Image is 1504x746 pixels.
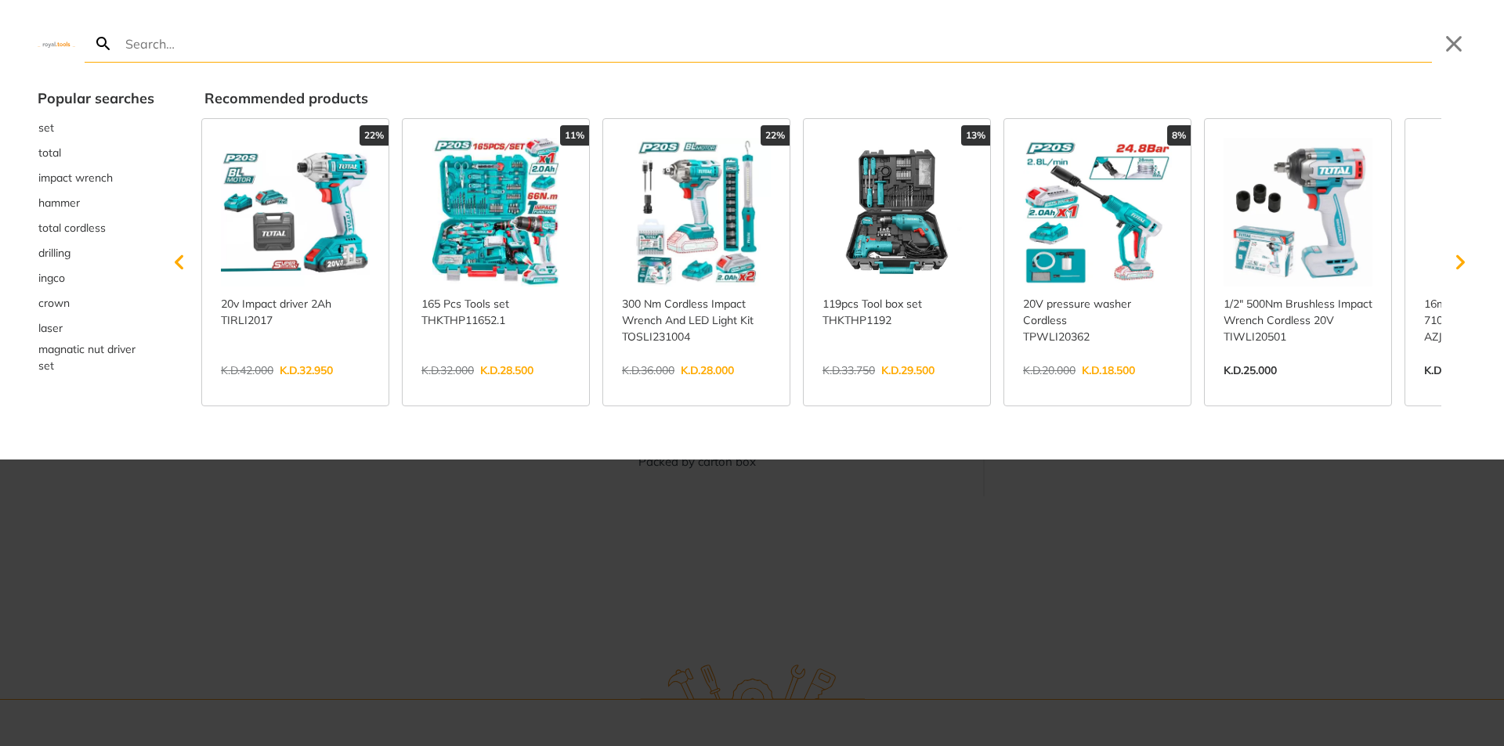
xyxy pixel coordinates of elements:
[38,315,154,341] button: Select suggestion: laser
[38,165,154,190] button: Select suggestion: impact wrench
[38,290,154,315] button: Select suggestion: crown
[38,115,154,140] button: Select suggestion: set
[38,341,154,375] div: Suggestion: magnatic nut driver set
[38,115,154,140] div: Suggestion: set
[761,125,790,146] div: 22%
[204,88,1466,109] div: Recommended products
[38,341,154,374] span: magnatic nut driver set
[38,220,106,236] span: total cordless
[38,190,154,215] button: Select suggestion: hammer
[38,140,154,165] div: Suggestion: total
[38,315,154,341] div: Suggestion: laser
[38,120,54,136] span: set
[38,290,154,315] div: Suggestion: crown
[38,195,80,211] span: hammer
[38,140,154,165] button: Select suggestion: total
[122,25,1432,62] input: Search…
[38,215,154,240] button: Select suggestion: total cordless
[38,265,154,290] div: Suggestion: ingco
[38,320,63,337] span: laser
[38,265,154,290] button: Select suggestion: ingco
[38,88,154,109] div: Popular searches
[38,165,154,190] div: Suggestion: impact wrench
[38,215,154,240] div: Suggestion: total cordless
[38,270,65,287] span: ingco
[164,247,195,278] svg: Scroll left
[38,170,113,186] span: impact wrench
[1444,247,1476,278] svg: Scroll right
[94,34,113,53] svg: Search
[38,295,70,312] span: crown
[1441,31,1466,56] button: Close
[961,125,990,146] div: 13%
[360,125,389,146] div: 22%
[38,190,154,215] div: Suggestion: hammer
[1167,125,1191,146] div: 8%
[38,341,154,375] button: Select suggestion: magnatic nut driver set
[38,240,154,265] button: Select suggestion: drilling
[38,40,75,47] img: Close
[38,240,154,265] div: Suggestion: drilling
[38,145,61,161] span: total
[560,125,589,146] div: 11%
[38,245,70,261] span: drilling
